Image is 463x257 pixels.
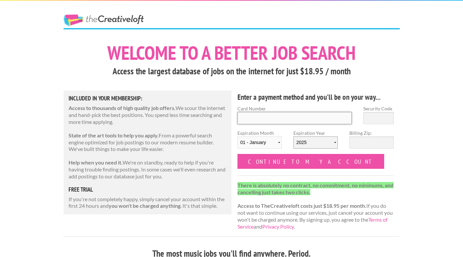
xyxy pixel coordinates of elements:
label: Billing Zip: [349,129,394,136]
p: From a powerful search engine optimized for job postings to our modern resume builder. We've buil... [69,132,227,153]
p: If you're not completely happy, simply cancel your account within the first 24 hours and . It's t... [69,196,227,210]
select: Expiration Year [293,136,338,149]
strong: Access to TheCreativeloft costs just $18.95 per month. [237,202,366,209]
input: Continue to my account [237,154,385,169]
p: We scour the internet and hand-pick the best positions. You spend less time searching and more ti... [69,105,227,125]
h1: Welcome to a better job search [64,43,400,62]
a: The Creative Loft [64,15,144,26]
strong: State of the art tools to help you apply. [69,132,159,138]
strong: Access to thousands of high quality job offers. [69,105,176,111]
p: We're on standby, ready to help if you're having trouble finding postings. In some cases we'll ev... [69,159,227,180]
label: Card Number [237,105,352,112]
h3: Access the largest database of jobs on the internet for just $18.95 / month [64,65,400,78]
strong: Help when you need it. [69,159,123,165]
label: Expiration Month [237,129,282,154]
strong: There is absolutely no contract, no commitment, no minimums, and cancelling just takes two clicks. [237,182,393,195]
strong: you won't be charged anything [109,202,180,209]
h5: Included in Your Membership: [69,95,227,101]
h4: Enter a payment method and you'll be on your way... [237,92,394,102]
a: Terms of Service [237,216,387,230]
select: Expiration Month [237,136,282,149]
p: If you do not want to continue using our services, just cancel your account you won't be charged ... [237,182,394,230]
label: Expiration Year [293,129,338,154]
a: Privacy Policy [262,223,294,230]
h5: free trial [69,187,227,193]
label: Security Code [363,105,394,112]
